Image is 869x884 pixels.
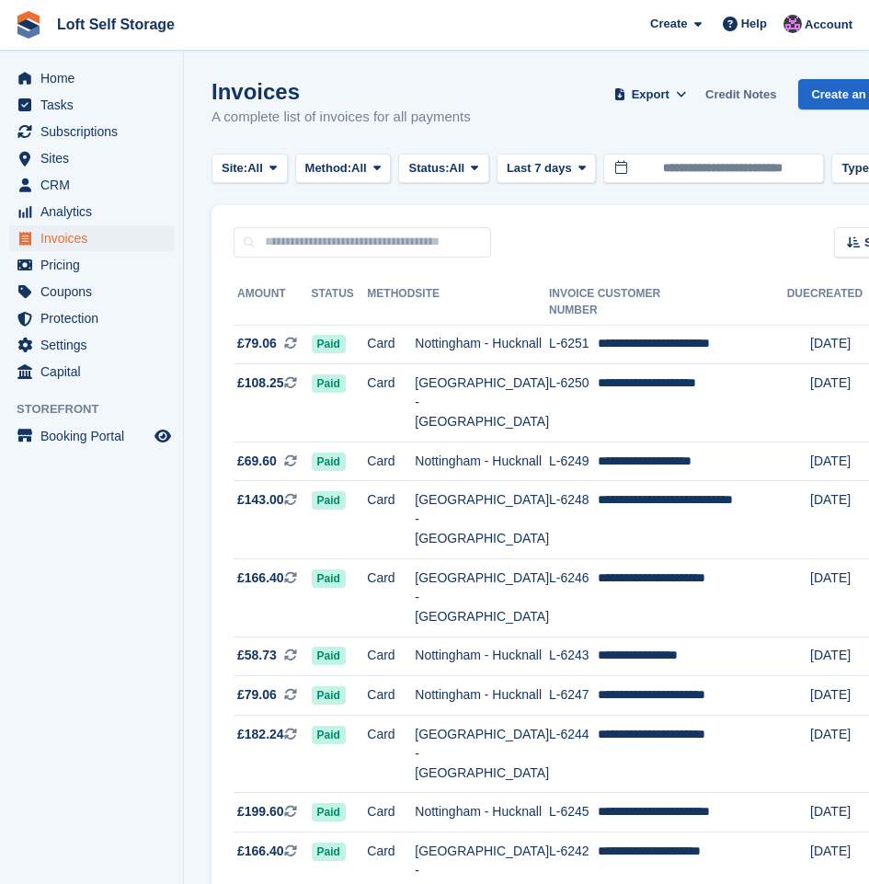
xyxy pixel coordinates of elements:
th: Method [367,280,415,326]
a: menu [9,359,174,385]
td: L-6251 [549,325,598,364]
td: Card [367,715,415,793]
td: [DATE] [810,559,863,637]
td: [DATE] [810,793,863,832]
span: £79.06 [237,334,277,353]
td: L-6250 [549,364,598,442]
span: £199.60 [237,802,284,821]
td: [DATE] [810,715,863,793]
a: menu [9,119,174,144]
td: Card [367,364,415,442]
span: Capital [40,359,151,385]
span: Export [632,86,669,104]
button: Status: All [398,154,488,184]
span: Paid [312,686,346,705]
td: [DATE] [810,637,863,676]
span: Status: [408,159,449,178]
img: stora-icon-8386f47178a22dfd0bd8f6a31ec36ba5ce8667c1dd55bd0f319d3a0aa187defe.svg [15,11,42,39]
a: menu [9,252,174,278]
span: Paid [312,726,346,744]
th: Amount [234,280,312,326]
span: All [450,159,465,178]
button: Method: All [295,154,392,184]
p: A complete list of invoices for all payments [212,107,471,128]
td: L-6249 [549,442,598,481]
td: L-6245 [549,793,598,832]
button: Export [610,79,691,109]
td: [DATE] [810,325,863,364]
td: [GEOGRAPHIC_DATA] - [GEOGRAPHIC_DATA] [415,481,549,559]
a: menu [9,305,174,331]
span: Paid [312,803,346,821]
a: Loft Self Storage [50,9,182,40]
span: Analytics [40,199,151,224]
span: Invoices [40,225,151,251]
td: [DATE] [810,442,863,481]
span: Help [741,15,767,33]
td: Card [367,637,415,676]
td: [DATE] [810,676,863,716]
span: Sites [40,145,151,171]
td: Card [367,676,415,716]
a: menu [9,279,174,304]
span: Paid [312,453,346,471]
span: CRM [40,172,151,198]
th: Invoice Number [549,280,598,326]
a: menu [9,423,174,449]
td: [DATE] [810,481,863,559]
td: [GEOGRAPHIC_DATA] - [GEOGRAPHIC_DATA] [415,559,549,637]
td: L-6243 [549,637,598,676]
a: menu [9,92,174,118]
h1: Invoices [212,79,471,104]
td: L-6248 [549,481,598,559]
img: Amy Wright [783,15,802,33]
span: Subscriptions [40,119,151,144]
td: Card [367,559,415,637]
span: All [247,159,263,178]
th: Status [312,280,368,326]
span: Create [650,15,687,33]
span: Tasks [40,92,151,118]
td: [GEOGRAPHIC_DATA] - [GEOGRAPHIC_DATA] [415,715,549,793]
span: Pricing [40,252,151,278]
span: Storefront [17,400,183,419]
td: [DATE] [810,364,863,442]
span: Paid [312,647,346,665]
a: Credit Notes [698,79,783,109]
th: Due [787,280,810,326]
td: Nottingham - Hucknall [415,325,549,364]
span: All [351,159,367,178]
span: Booking Portal [40,423,151,449]
td: L-6247 [549,676,598,716]
span: Paid [312,569,346,588]
span: Paid [312,374,346,393]
span: Protection [40,305,151,331]
th: Created [810,280,863,326]
button: Last 7 days [497,154,597,184]
a: menu [9,65,174,91]
span: Coupons [40,279,151,304]
a: menu [9,145,174,171]
span: Paid [312,491,346,510]
td: Nottingham - Hucknall [415,442,549,481]
span: Site: [222,159,247,178]
span: Last 7 days [507,159,572,178]
td: Card [367,481,415,559]
span: £79.06 [237,685,277,705]
span: Paid [312,843,346,861]
span: Home [40,65,151,91]
td: L-6244 [549,715,598,793]
th: Customer [598,280,787,326]
a: menu [9,225,174,251]
span: Account [805,16,852,34]
a: menu [9,199,174,224]
span: £69.60 [237,452,277,471]
td: Card [367,442,415,481]
th: Site [415,280,549,326]
td: Nottingham - Hucknall [415,793,549,832]
span: Settings [40,332,151,358]
span: £166.40 [237,568,284,588]
a: menu [9,332,174,358]
td: Nottingham - Hucknall [415,676,549,716]
td: Card [367,325,415,364]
